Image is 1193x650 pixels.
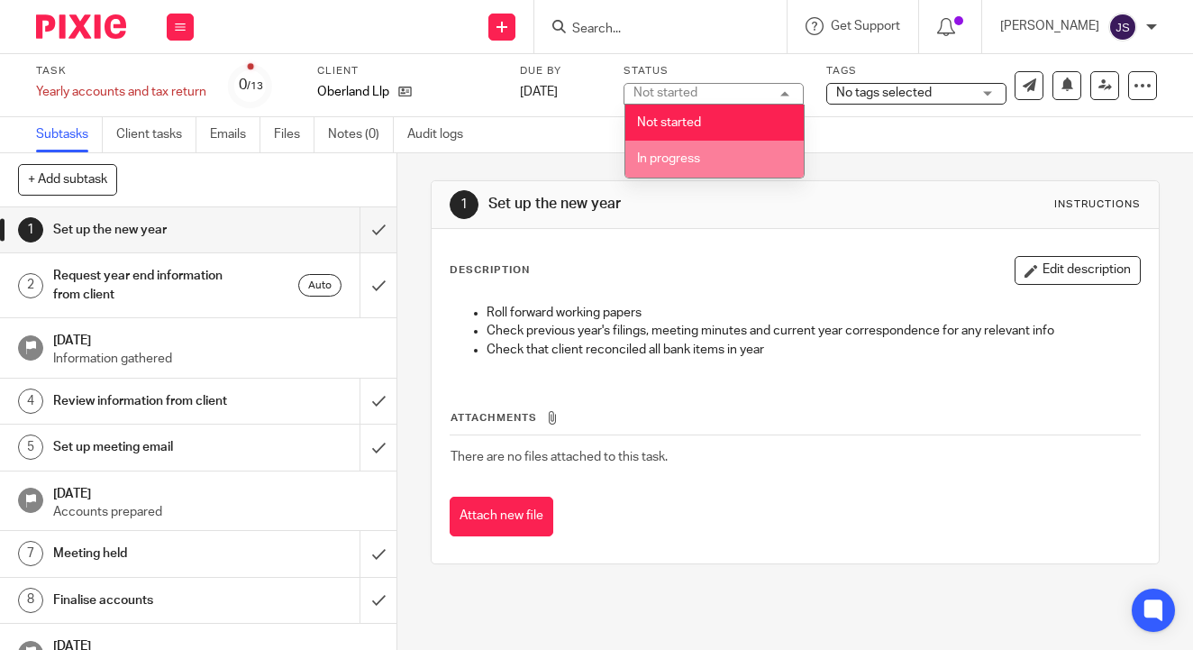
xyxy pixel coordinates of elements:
div: 4 [18,389,43,414]
a: Subtasks [36,117,103,152]
label: Tags [826,64,1006,78]
h1: Meeting held [53,540,246,567]
div: 1 [18,217,43,243]
a: Notes (0) [328,117,394,152]
label: Due by [520,64,601,78]
a: Audit logs [407,117,477,152]
button: + Add subtask [18,164,117,195]
span: Not started [637,116,701,129]
h1: Set up the new year [53,216,246,243]
p: Accounts prepared [53,503,379,521]
span: There are no files attached to this task. [451,451,668,463]
a: Emails [210,117,260,152]
div: Yearly accounts and tax return [36,83,206,101]
p: Roll forward working papers [487,304,1140,322]
p: Information gathered [53,350,379,368]
p: Check that client reconciled all bank items in year [487,341,1140,359]
div: Instructions [1054,197,1141,212]
button: Edit description [1015,256,1141,285]
h1: Finalise accounts [53,587,246,614]
small: /13 [247,81,263,91]
h1: Set up meeting email [53,434,246,461]
span: No tags selected [836,87,932,99]
div: 7 [18,541,43,566]
a: Client tasks [116,117,196,152]
label: Task [36,64,206,78]
p: Oberland Llp [317,83,389,101]
div: 5 [18,435,43,460]
div: Not started [633,87,697,99]
div: 0 [239,75,263,96]
span: Attachments [451,413,537,423]
label: Status [624,64,804,78]
span: Get Support [831,20,900,32]
h1: Set up the new year [488,195,834,214]
div: Auto [298,274,342,297]
p: Check previous year's filings, meeting minutes and current year correspondence for any relevant info [487,322,1140,340]
img: Pixie [36,14,126,39]
div: 2 [18,273,43,298]
h1: Request year end information from client [53,262,246,308]
input: Search [570,22,733,38]
span: In progress [637,152,700,165]
div: 1 [450,190,478,219]
h1: [DATE] [53,481,379,503]
span: [DATE] [520,86,558,98]
p: Description [450,263,530,278]
h1: Review information from client [53,388,246,415]
a: Files [274,117,314,152]
label: Client [317,64,497,78]
button: Attach new file [450,497,553,537]
p: [PERSON_NAME] [1000,17,1099,35]
img: svg%3E [1108,13,1137,41]
h1: [DATE] [53,327,379,350]
div: 8 [18,588,43,613]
